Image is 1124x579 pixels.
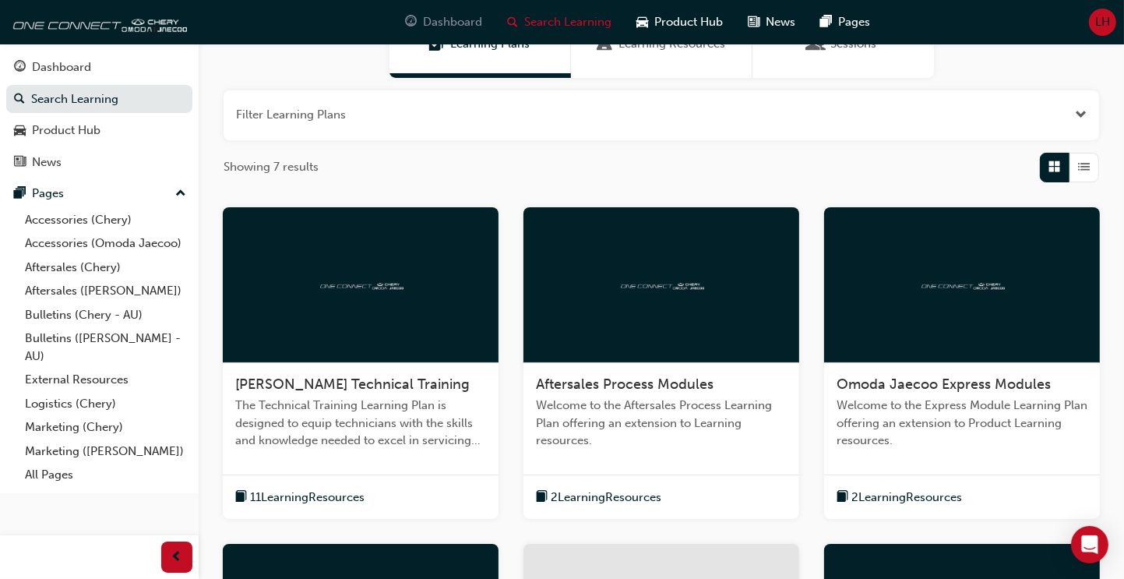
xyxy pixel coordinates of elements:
span: book-icon [837,488,848,507]
span: Welcome to the Express Module Learning Plan offering an extension to Product Learning resources. [837,397,1087,450]
button: Open the filter [1075,106,1087,124]
button: book-icon11LearningResources [235,488,365,507]
a: Bulletins (Chery - AU) [19,303,192,327]
img: oneconnect [618,277,704,291]
span: book-icon [536,488,548,507]
a: news-iconNews [736,6,809,38]
button: Pages [6,179,192,208]
a: search-iconSearch Learning [495,6,625,38]
span: Search Learning [525,13,612,31]
span: Aftersales Process Modules [536,376,714,393]
button: book-icon2LearningResources [837,488,962,507]
img: oneconnect [8,6,187,37]
a: Aftersales ([PERSON_NAME]) [19,279,192,303]
a: Logistics (Chery) [19,392,192,416]
div: Open Intercom Messenger [1071,526,1108,563]
a: External Resources [19,368,192,392]
a: All Pages [19,463,192,487]
span: car-icon [637,12,649,32]
span: Learning Resources [597,35,612,53]
button: book-icon2LearningResources [536,488,661,507]
span: Dashboard [424,13,483,31]
a: News [6,148,192,177]
a: Accessories (Omoda Jaecoo) [19,231,192,256]
span: News [766,13,796,31]
span: news-icon [749,12,760,32]
a: pages-iconPages [809,6,883,38]
span: Sessions [809,35,825,53]
a: Marketing (Chery) [19,415,192,440]
span: Learning Plans [429,35,445,53]
a: Accessories (Chery) [19,208,192,232]
span: search-icon [508,12,519,32]
button: LH [1089,9,1116,36]
span: List [1079,158,1091,176]
a: oneconnectOmoda Jaecoo Express ModulesWelcome to the Express Module Learning Plan offering an ext... [824,207,1100,520]
div: Pages [32,185,64,203]
div: Dashboard [32,58,91,76]
img: oneconnect [318,277,403,291]
a: Dashboard [6,53,192,82]
a: oneconnect[PERSON_NAME] Technical TrainingThe Technical Training Learning Plan is designed to equ... [223,207,499,520]
span: up-icon [175,184,186,204]
a: Aftersales (Chery) [19,256,192,280]
button: DashboardSearch LearningProduct HubNews [6,50,192,179]
span: Product Hub [655,13,724,31]
a: guage-iconDashboard [393,6,495,38]
span: Pages [839,13,871,31]
span: prev-icon [171,548,183,567]
a: Marketing ([PERSON_NAME]) [19,440,192,464]
span: pages-icon [14,187,26,201]
a: oneconnectAftersales Process ModulesWelcome to the Aftersales Process Learning Plan offering an e... [523,207,799,520]
a: Product Hub [6,116,192,145]
span: car-icon [14,124,26,138]
span: Welcome to the Aftersales Process Learning Plan offering an extension to Learning resources. [536,397,787,450]
span: search-icon [14,93,25,107]
span: pages-icon [821,12,833,32]
span: Omoda Jaecoo Express Modules [837,376,1051,393]
span: Showing 7 results [224,158,319,176]
span: Grid [1049,158,1061,176]
span: 2 Learning Resources [851,489,962,507]
img: oneconnect [919,277,1005,291]
span: The Technical Training Learning Plan is designed to equip technicians with the skills and knowled... [235,397,486,450]
span: [PERSON_NAME] Technical Training [235,376,470,393]
div: News [32,154,62,171]
div: Product Hub [32,122,100,139]
span: guage-icon [14,61,26,75]
span: book-icon [235,488,247,507]
a: car-iconProduct Hub [625,6,736,38]
span: 2 Learning Resources [551,489,661,507]
span: guage-icon [406,12,418,32]
span: LH [1095,13,1110,31]
span: news-icon [14,156,26,170]
a: Bulletins ([PERSON_NAME] - AU) [19,327,192,368]
a: Search Learning [6,85,192,114]
span: 11 Learning Resources [250,489,365,507]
